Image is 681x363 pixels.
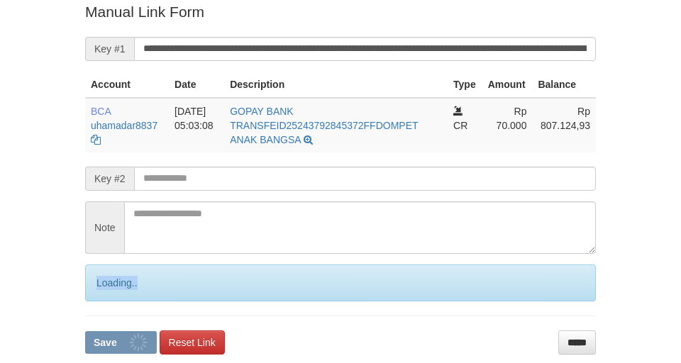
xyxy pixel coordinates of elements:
[224,72,448,98] th: Description
[169,72,224,98] th: Date
[85,201,124,254] span: Note
[85,331,157,354] button: Save
[160,330,225,354] a: Reset Link
[169,337,216,348] span: Reset Link
[169,98,224,152] td: [DATE] 05:03:08
[85,1,596,22] p: Manual Link Form
[532,98,596,152] td: Rp 807.124,93
[532,72,596,98] th: Balance
[85,37,134,61] span: Key #1
[91,120,157,131] a: uhamadar8837
[91,134,101,145] a: Copy uhamadar8837 to clipboard
[85,264,596,301] div: Loading..
[482,98,533,152] td: Rp 70.000
[85,167,134,191] span: Key #2
[85,72,169,98] th: Account
[230,106,418,145] a: GOPAY BANK TRANSFEID25243792845372FFDOMPET ANAK BANGSA
[94,337,117,348] span: Save
[453,120,467,131] span: CR
[482,72,533,98] th: Amount
[91,106,111,117] span: BCA
[448,72,482,98] th: Type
